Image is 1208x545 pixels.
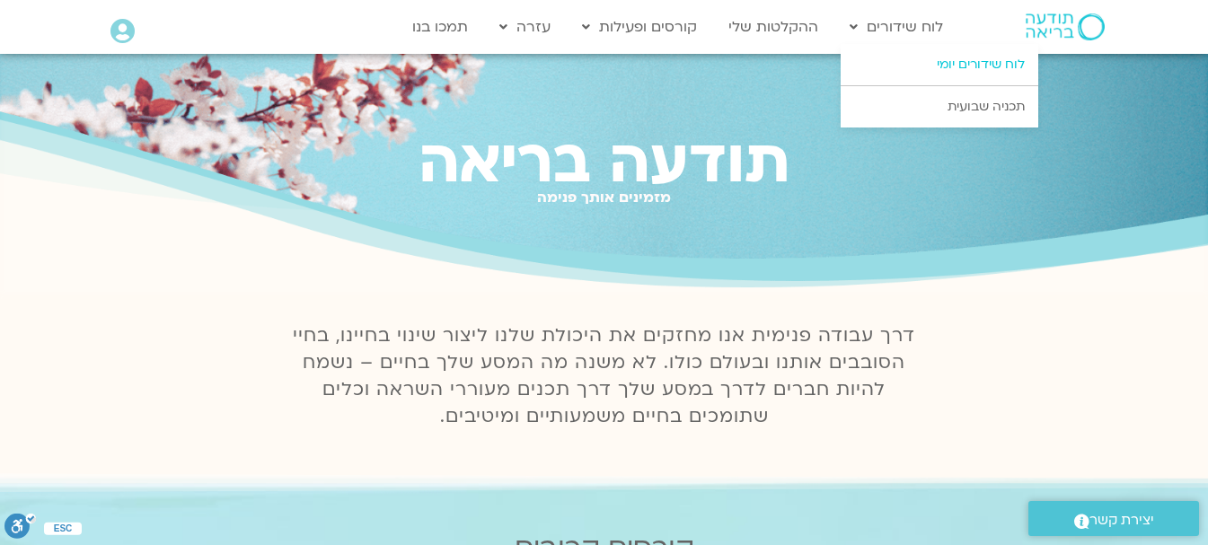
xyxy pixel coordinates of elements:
[403,10,477,44] a: תמכו בנו
[841,10,952,44] a: לוח שידורים
[1089,508,1154,532] span: יצירת קשר
[490,10,560,44] a: עזרה
[719,10,827,44] a: ההקלטות שלי
[841,44,1038,85] a: לוח שידורים יומי
[841,86,1038,127] a: תכניה שבועית
[573,10,706,44] a: קורסים ופעילות
[1026,13,1105,40] img: תודעה בריאה
[283,322,926,430] p: דרך עבודה פנימית אנו מחזקים את היכולת שלנו ליצור שינוי בחיינו, בחיי הסובבים אותנו ובעולם כולו. לא...
[1028,501,1199,536] a: יצירת קשר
